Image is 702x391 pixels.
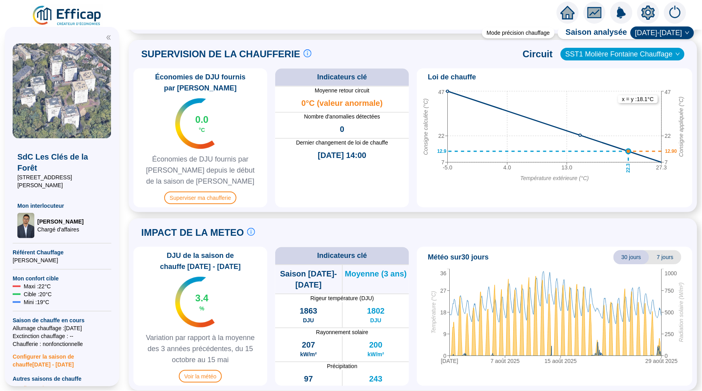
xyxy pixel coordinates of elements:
tspan: Consigne appliquée (°C) [678,97,685,157]
span: 97 [304,373,313,384]
span: SST1 Molière Fontaine Chauffage [565,48,680,60]
span: Voir la météo [179,370,222,383]
tspan: 250 [665,331,674,337]
text: 12.90 [665,149,677,154]
tspan: 18 [440,309,447,316]
span: Nombre d'anomalies détectées [275,113,409,120]
span: Économies de DJU fournis par [PERSON_NAME] [137,71,264,94]
span: Référent Chauffage [13,248,111,256]
span: kW/m² [300,350,317,358]
span: [PERSON_NAME] [38,218,84,226]
span: Circuit [523,48,553,60]
span: 243 [369,373,382,384]
img: efficap energie logo [32,5,103,27]
text: x = y : 18.1 °C [622,96,654,102]
span: down [685,30,690,35]
tspan: [DATE] [441,358,458,364]
img: indicateur températures [175,98,215,149]
span: Loi de chauffe [428,71,476,83]
span: Météo sur 30 jours [428,252,489,263]
span: 0.0 [195,113,208,126]
tspan: 1000 [665,271,677,277]
span: Exctinction chauffage : -- [13,332,111,340]
span: IMPACT DE LA METEO [141,226,244,239]
span: Superviser ma chaufferie [164,192,237,204]
tspan: 22 [665,133,671,139]
span: 7 jours [649,250,681,264]
span: Mon interlocuteur [17,202,107,210]
span: Mini : 19 °C [24,298,49,306]
span: [PERSON_NAME] [13,256,111,264]
span: Moyenne retour circuit [275,86,409,94]
span: Cible : 20 °C [24,290,52,298]
tspan: 36 [440,271,447,277]
span: 0 [340,124,344,135]
div: Mode précision chauffage [482,27,555,38]
span: Chargé d'affaires [38,226,84,233]
span: Maxi : 22 °C [24,282,51,290]
span: Saison de chauffe en cours [13,316,111,324]
tspan: 9 [443,331,447,337]
span: 207 [302,339,315,350]
text: 12.9 [437,149,447,154]
span: DJU [370,316,381,324]
tspan: 27 [440,288,447,294]
tspan: -5.0 [443,164,452,171]
span: Saison [DATE]-[DATE] [275,268,342,290]
tspan: 0 [443,353,447,359]
span: fund [588,6,602,20]
tspan: 22 [438,133,445,139]
span: 2024-2025 [635,27,689,39]
tspan: 500 [665,309,674,316]
span: 1802 [367,305,385,316]
tspan: 13.0 [562,164,572,171]
span: Économies de DJU fournis par [PERSON_NAME] depuis le début de la saison de [PERSON_NAME] [137,154,264,187]
span: Précipitation [275,362,409,370]
span: Indicateurs clé [317,250,367,261]
span: DJU de la saison de chauffe [DATE] - [DATE] [137,250,264,272]
span: Configurer la saison de chauffe [DATE] - [DATE] [13,348,111,368]
span: [STREET_ADDRESS][PERSON_NAME] [17,173,107,189]
span: 3.4 [195,292,208,305]
tspan: Température (°C) [431,291,437,334]
span: setting [641,6,655,20]
span: Allumage chauffage : [DATE] [13,324,111,332]
tspan: 750 [665,288,674,294]
img: alerts [664,2,686,24]
span: SdC Les Clés de la Forêt [17,151,107,173]
tspan: 7 août 2025 [491,358,520,364]
text: 22.3 [626,164,631,173]
tspan: Température extérieure (°C) [520,175,589,181]
span: kW/m² [368,350,384,358]
tspan: 7 [441,159,445,165]
span: Dernier changement de loi de chauffe [275,139,409,147]
span: SUPERVISION DE LA CHAUFFERIE [141,48,300,60]
span: home [561,6,575,20]
span: DJU [303,316,314,324]
span: 30 jours [614,250,649,264]
tspan: 47 [665,89,671,95]
span: info-circle [304,49,312,57]
span: down [676,52,680,56]
span: 200 [369,339,382,350]
span: Chaufferie : non fonctionnelle [13,340,111,348]
span: Autres saisons de chauffe [13,375,111,383]
span: Variation par rapport à la moyenne des 3 années précédentes, du 15 octobre au 15 mai [137,332,264,365]
span: % [199,305,204,312]
span: [DATE] 14:00 [318,150,366,161]
tspan: 27.3 [656,164,667,171]
img: alerts [610,2,633,24]
span: Moyenne (3 ans) [345,268,407,279]
tspan: 4.0 [503,164,511,171]
span: double-left [106,35,111,40]
span: Mon confort cible [13,274,111,282]
span: Indicateurs clé [317,71,367,83]
span: Rigeur température (DJU) [275,294,409,302]
tspan: 7 [665,159,668,165]
span: Saison analysée [558,26,627,39]
tspan: 29 août 2025 [646,358,678,364]
tspan: Radiation solaire (W/m²) [678,282,685,342]
span: Rayonnement solaire [275,328,409,336]
span: °C [199,126,205,134]
img: indicateur températures [175,277,215,327]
